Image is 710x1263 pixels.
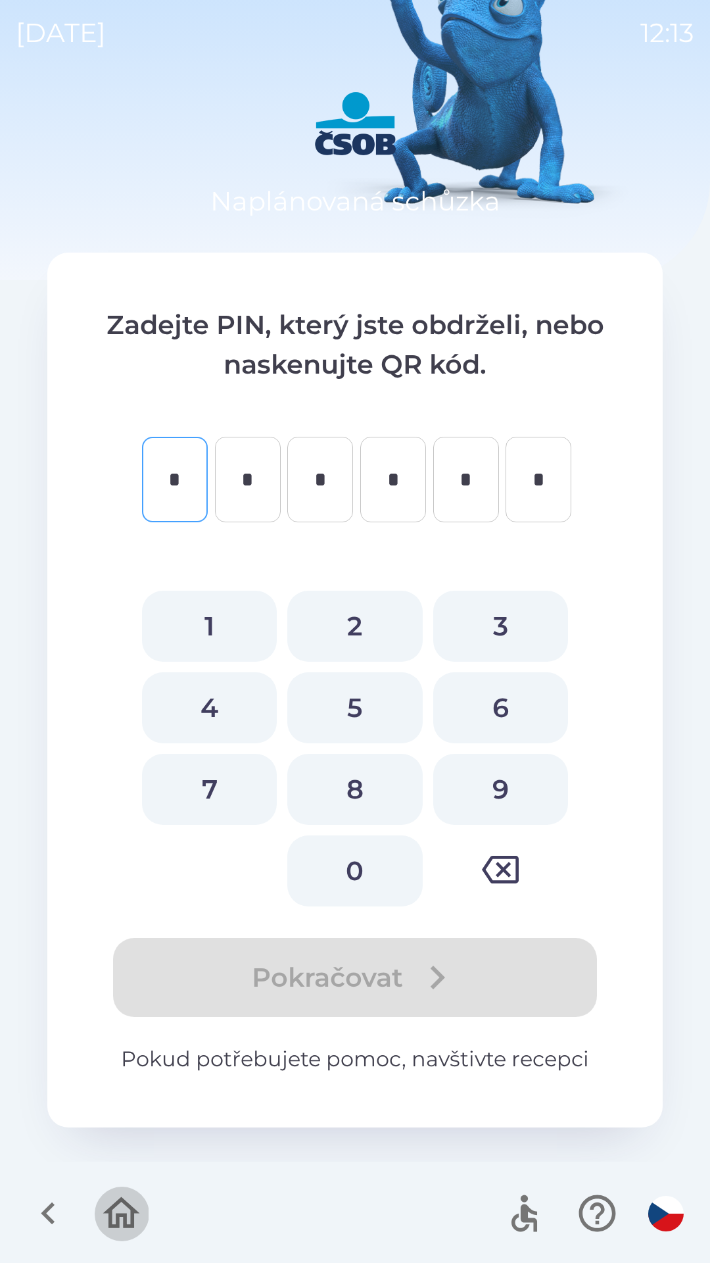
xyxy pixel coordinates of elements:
p: Pokud potřebujete pomoc, navštivte recepci [100,1043,610,1075]
button: 2 [287,591,422,662]
img: cs flag [648,1196,684,1231]
button: 6 [433,672,568,743]
button: 3 [433,591,568,662]
button: 5 [287,672,422,743]
p: Zadejte PIN, který jste obdrželi, nebo naskenujte QR kód. [100,305,610,384]
img: Logo [47,92,663,155]
p: [DATE] [16,13,106,53]
p: Naplánovaná schůzka [210,182,500,221]
button: 8 [287,754,422,825]
button: 4 [142,672,277,743]
p: 12:13 [640,13,694,53]
button: 0 [287,835,422,906]
button: 1 [142,591,277,662]
button: 9 [433,754,568,825]
button: 7 [142,754,277,825]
